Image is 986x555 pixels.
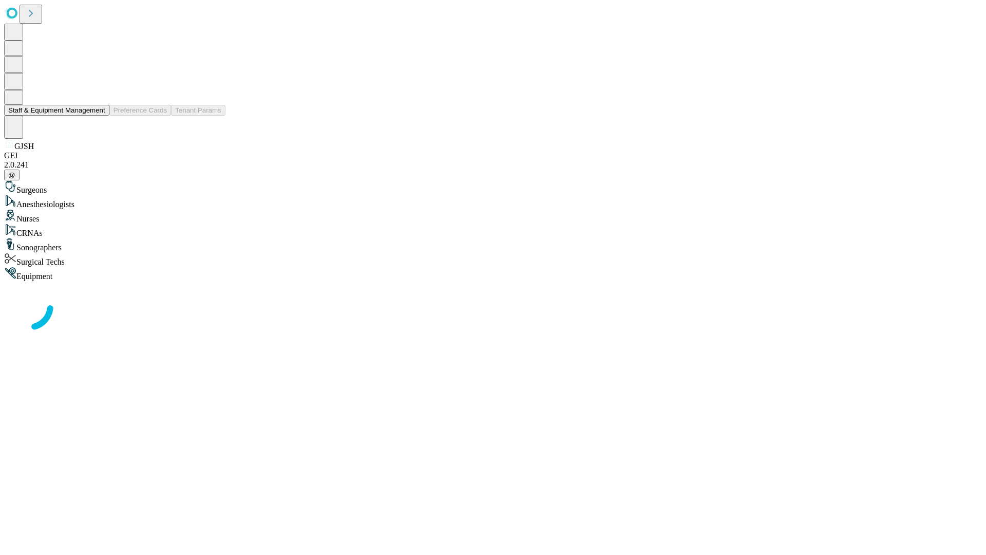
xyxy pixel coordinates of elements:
[4,238,982,252] div: Sonographers
[4,195,982,209] div: Anesthesiologists
[4,224,982,238] div: CRNAs
[4,252,982,267] div: Surgical Techs
[171,105,225,116] button: Tenant Params
[4,180,982,195] div: Surgeons
[4,151,982,160] div: GEI
[4,267,982,281] div: Equipment
[4,160,982,170] div: 2.0.241
[4,105,109,116] button: Staff & Equipment Management
[14,142,34,151] span: GJSH
[4,170,20,180] button: @
[4,209,982,224] div: Nurses
[109,105,171,116] button: Preference Cards
[8,171,15,179] span: @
